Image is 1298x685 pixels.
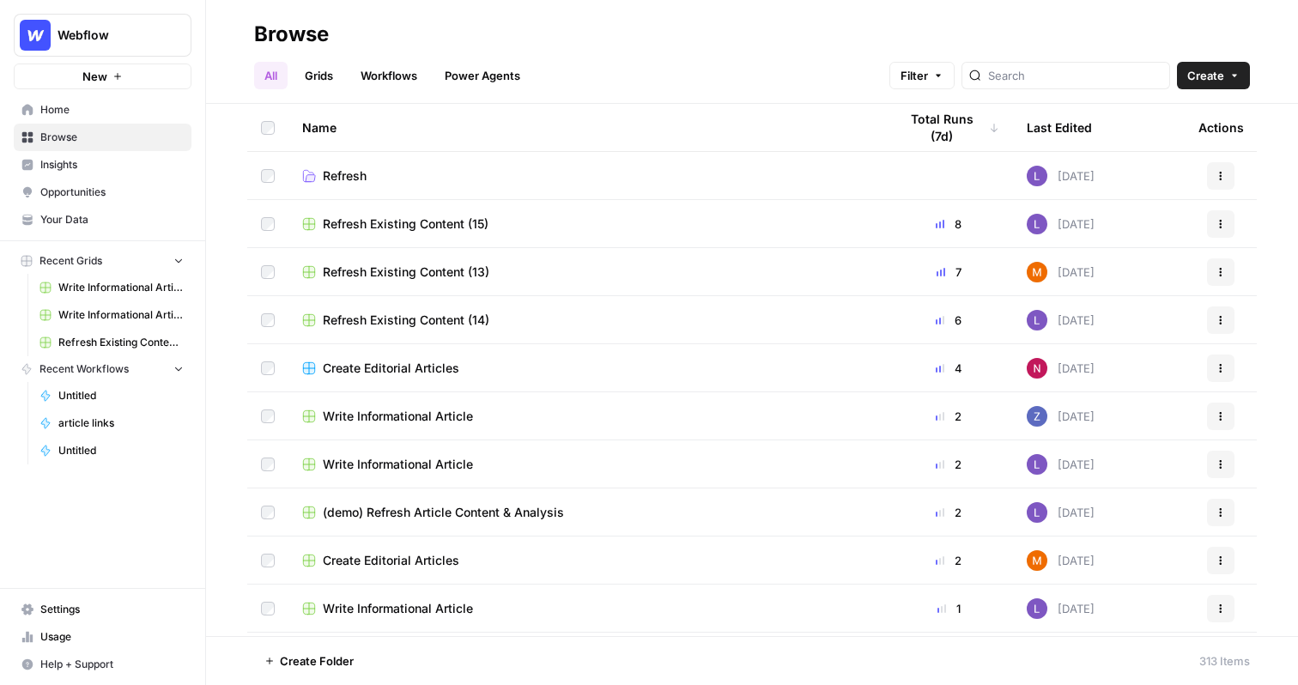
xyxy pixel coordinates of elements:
[1027,166,1047,186] img: rn7sh892ioif0lo51687sih9ndqw
[254,647,364,675] button: Create Folder
[898,552,999,569] div: 2
[14,651,191,678] button: Help + Support
[1027,214,1095,234] div: [DATE]
[302,600,870,617] a: Write Informational Article
[14,623,191,651] a: Usage
[898,600,999,617] div: 1
[58,27,161,44] span: Webflow
[1027,598,1047,619] img: rn7sh892ioif0lo51687sih9ndqw
[898,312,999,329] div: 6
[14,151,191,179] a: Insights
[14,64,191,89] button: New
[302,312,870,329] a: Refresh Existing Content (14)
[1027,406,1095,427] div: [DATE]
[14,248,191,274] button: Recent Grids
[898,504,999,521] div: 2
[32,274,191,301] a: Write Informational Article
[254,62,288,89] a: All
[1027,310,1095,330] div: [DATE]
[39,361,129,377] span: Recent Workflows
[14,596,191,623] a: Settings
[350,62,428,89] a: Workflows
[302,456,870,473] a: Write Informational Article
[58,415,184,431] span: article links
[1199,652,1250,670] div: 313 Items
[1027,454,1047,475] img: rn7sh892ioif0lo51687sih9ndqw
[58,335,184,350] span: Refresh Existing Content (11)
[1027,262,1047,282] img: 4suam345j4k4ehuf80j2ussc8x0k
[323,456,473,473] span: Write Informational Article
[40,102,184,118] span: Home
[889,62,955,89] button: Filter
[32,382,191,409] a: Untitled
[302,167,870,185] a: Refresh
[32,437,191,464] a: Untitled
[323,167,367,185] span: Refresh
[1027,550,1047,571] img: 4suam345j4k4ehuf80j2ussc8x0k
[323,408,473,425] span: Write Informational Article
[32,301,191,329] a: Write Informational Article
[39,253,102,269] span: Recent Grids
[82,68,107,85] span: New
[988,67,1162,84] input: Search
[898,408,999,425] div: 2
[1027,502,1095,523] div: [DATE]
[1198,104,1244,151] div: Actions
[1177,62,1250,89] button: Create
[323,215,488,233] span: Refresh Existing Content (15)
[32,329,191,356] a: Refresh Existing Content (11)
[1027,502,1047,523] img: rn7sh892ioif0lo51687sih9ndqw
[14,179,191,206] a: Opportunities
[898,264,999,281] div: 7
[40,157,184,173] span: Insights
[323,600,473,617] span: Write Informational Article
[40,629,184,645] span: Usage
[58,388,184,403] span: Untitled
[1027,454,1095,475] div: [DATE]
[14,14,191,57] button: Workspace: Webflow
[14,356,191,382] button: Recent Workflows
[302,104,870,151] div: Name
[20,20,51,51] img: Webflow Logo
[302,264,870,281] a: Refresh Existing Content (13)
[302,215,870,233] a: Refresh Existing Content (15)
[14,206,191,233] a: Your Data
[302,408,870,425] a: Write Informational Article
[323,360,459,377] span: Create Editorial Articles
[323,312,489,329] span: Refresh Existing Content (14)
[898,360,999,377] div: 4
[1187,67,1224,84] span: Create
[898,215,999,233] div: 8
[1027,166,1095,186] div: [DATE]
[1027,310,1047,330] img: rn7sh892ioif0lo51687sih9ndqw
[1027,406,1047,427] img: if0rly7j6ey0lzdmkp6rmyzsebv0
[40,657,184,672] span: Help + Support
[1027,358,1095,379] div: [DATE]
[302,552,870,569] a: Create Editorial Articles
[40,212,184,227] span: Your Data
[32,409,191,437] a: article links
[1027,550,1095,571] div: [DATE]
[1027,262,1095,282] div: [DATE]
[40,185,184,200] span: Opportunities
[302,360,870,377] a: Create Editorial Articles
[323,264,489,281] span: Refresh Existing Content (13)
[898,104,999,151] div: Total Runs (7d)
[302,504,870,521] a: (demo) Refresh Article Content & Analysis
[254,21,329,48] div: Browse
[58,280,184,295] span: Write Informational Article
[1027,214,1047,234] img: rn7sh892ioif0lo51687sih9ndqw
[294,62,343,89] a: Grids
[1027,104,1092,151] div: Last Edited
[58,443,184,458] span: Untitled
[434,62,531,89] a: Power Agents
[14,124,191,151] a: Browse
[1027,598,1095,619] div: [DATE]
[40,130,184,145] span: Browse
[280,652,354,670] span: Create Folder
[898,456,999,473] div: 2
[58,307,184,323] span: Write Informational Article
[323,504,564,521] span: (demo) Refresh Article Content & Analysis
[901,67,928,84] span: Filter
[323,552,459,569] span: Create Editorial Articles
